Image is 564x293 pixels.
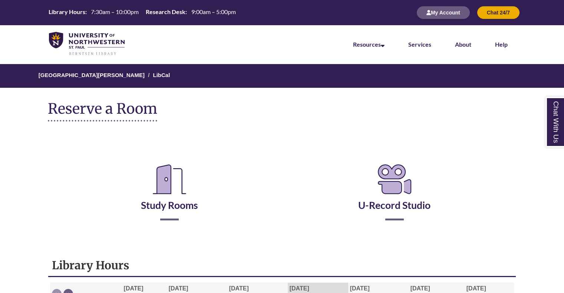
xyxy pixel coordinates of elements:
button: My Account [417,6,470,19]
a: Resources [353,41,385,48]
a: Study Rooms [141,181,198,211]
a: Hours Today [46,8,238,17]
a: My Account [417,9,470,16]
span: [DATE] [124,285,144,292]
span: [DATE] [410,285,430,292]
button: Chat 24/7 [477,6,520,19]
nav: Breadcrumb [48,64,516,88]
span: 9:00am – 5:00pm [191,8,236,15]
a: Help [495,41,508,48]
span: [DATE] [290,285,309,292]
th: Library Hours: [46,8,88,16]
th: Research Desk: [143,8,188,16]
a: U-Record Studio [358,181,431,211]
span: [DATE] [350,285,370,292]
span: [DATE] [229,285,249,292]
h1: Library Hours [52,258,512,272]
span: [DATE] [169,285,188,292]
a: Services [408,41,431,48]
a: [GEOGRAPHIC_DATA][PERSON_NAME] [39,72,145,78]
a: Chat 24/7 [477,9,520,16]
a: LibCal [153,72,170,78]
span: 7:30am – 10:00pm [91,8,139,15]
span: [DATE] [466,285,486,292]
h1: Reserve a Room [48,101,157,121]
img: UNWSP Library Logo [49,32,125,56]
div: Reserve a Room [48,140,516,242]
a: About [455,41,471,48]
